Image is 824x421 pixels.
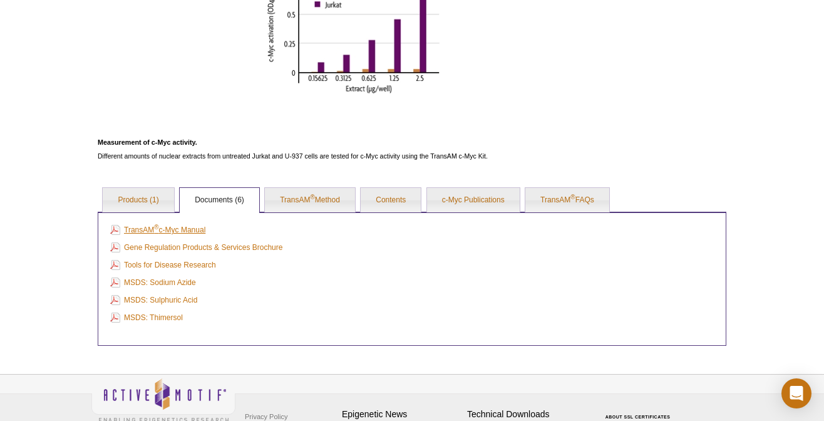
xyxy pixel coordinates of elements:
[427,188,520,213] a: c-Myc Publications
[98,152,488,160] span: Different amounts of nuclear extracts from untreated Jurkat and U-937 cells are tested for c-Myc ...
[154,224,158,231] sup: ®
[781,378,811,408] div: Open Intercom Messenger
[525,188,609,213] a: TransAM®FAQs
[110,293,197,307] a: MSDS: Sulphuric Acid
[110,241,282,254] a: Gene Regulation Products & Services Brochure
[570,194,575,200] sup: ®
[110,223,205,237] a: TransAM®c-Myc Manual
[265,188,355,213] a: TransAM®Method
[98,135,607,150] h3: Measurement of c-Myc activity.
[110,276,196,289] a: MSDS: Sodium Azide
[110,311,183,325] a: MSDS: Thimersol
[180,188,259,213] a: Documents (6)
[342,409,461,420] h4: Epigenetic News
[467,409,586,420] h4: Technical Downloads
[361,188,421,213] a: Contents
[103,188,173,213] a: Products (1)
[605,415,671,419] a: ABOUT SSL CERTIFICATES
[110,258,216,272] a: Tools for Disease Research
[310,194,314,200] sup: ®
